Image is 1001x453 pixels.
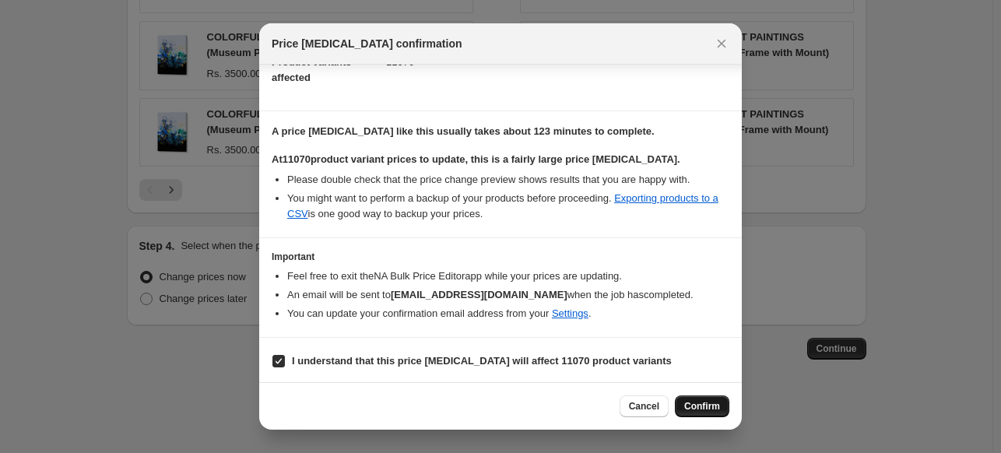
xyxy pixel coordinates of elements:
li: Feel free to exit the NA Bulk Price Editor app while your prices are updating. [287,269,729,284]
li: You might want to perform a backup of your products before proceeding. is one good way to backup ... [287,191,729,222]
b: I understand that this price [MEDICAL_DATA] will affect 11070 product variants [292,355,672,367]
span: Cancel [629,400,659,413]
a: Exporting products to a CSV [287,192,718,219]
b: A price [MEDICAL_DATA] like this usually takes about 123 minutes to complete. [272,125,655,137]
li: You can update your confirmation email address from your . [287,306,729,321]
button: Cancel [620,395,669,417]
span: Price [MEDICAL_DATA] confirmation [272,36,462,51]
li: An email will be sent to when the job has completed . [287,287,729,303]
button: Close [711,33,732,54]
a: Settings [552,307,588,319]
li: Please double check that the price change preview shows results that you are happy with. [287,172,729,188]
b: At 11070 product variant prices to update, this is a fairly large price [MEDICAL_DATA]. [272,153,680,165]
button: Confirm [675,395,729,417]
span: Confirm [684,400,720,413]
b: [EMAIL_ADDRESS][DOMAIN_NAME] [391,289,567,300]
h3: Important [272,251,729,263]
